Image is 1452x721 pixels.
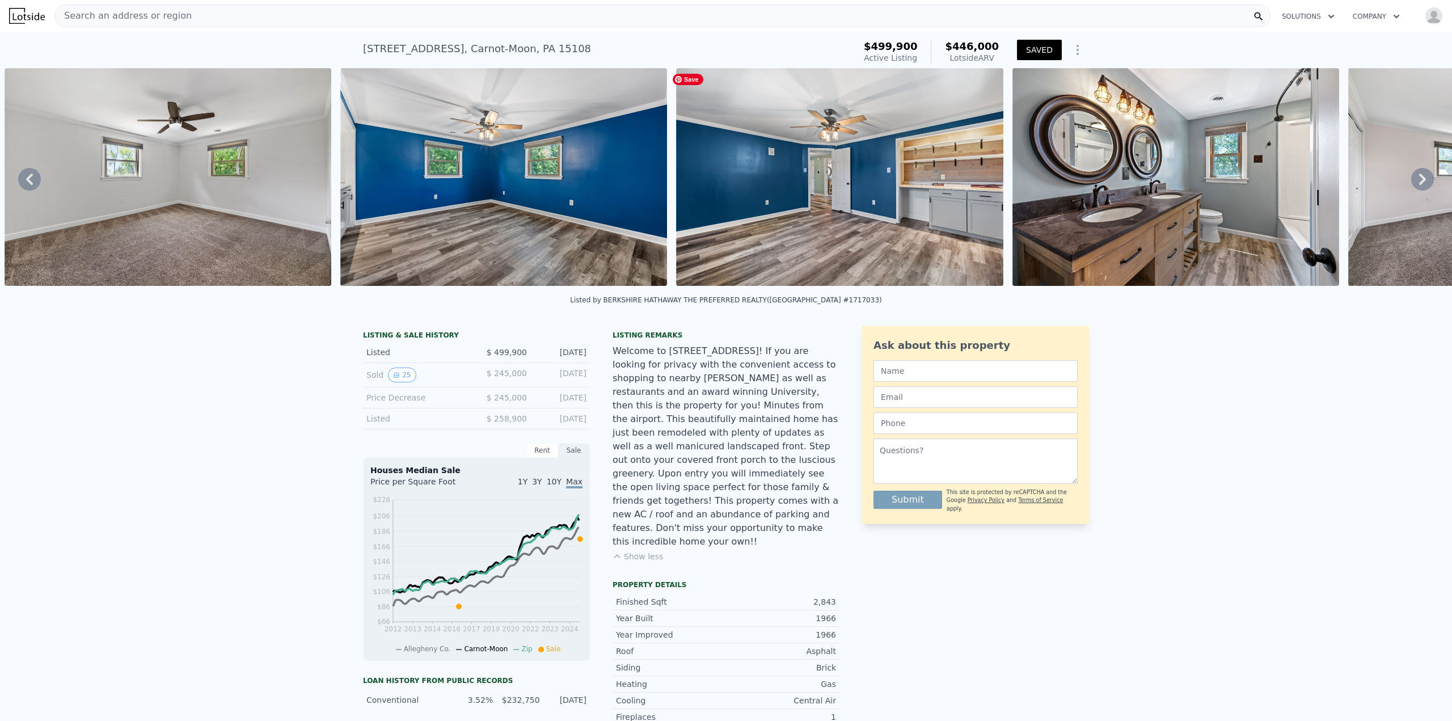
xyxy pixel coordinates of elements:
[570,296,881,304] div: Listed by BERKSHIRE HATHAWAY THE PREFERRED REALTY ([GEOGRAPHIC_DATA] #1717033)
[616,596,726,608] div: Finished Sqft
[370,465,583,476] div: Houses Median Sale
[463,625,480,633] tspan: 2017
[487,393,527,402] span: $ 245,000
[873,491,942,509] button: Submit
[404,625,421,633] tspan: 2013
[616,678,726,690] div: Heating
[377,603,390,611] tspan: $86
[613,331,839,340] div: Listing remarks
[726,678,836,690] div: Gas
[532,477,542,486] span: 3Y
[873,360,1078,382] input: Name
[616,695,726,706] div: Cooling
[616,613,726,624] div: Year Built
[464,645,508,653] span: Carnot-Moon
[1012,68,1339,286] img: Sale: 167501398 Parcel: 92173029
[487,369,527,378] span: $ 245,000
[536,413,586,424] div: [DATE]
[388,368,416,382] button: View historical data
[1018,497,1063,503] a: Terms of Service
[366,413,467,424] div: Listed
[616,629,726,640] div: Year Improved
[377,618,390,626] tspan: $66
[873,412,1078,434] input: Phone
[487,414,527,423] span: $ 258,900
[366,694,446,706] div: Conventional
[561,625,579,633] tspan: 2024
[673,74,703,85] span: Save
[726,596,836,608] div: 2,843
[1273,6,1344,27] button: Solutions
[340,68,667,286] img: Sale: 167501398 Parcel: 92173029
[366,347,467,358] div: Listed
[536,392,586,403] div: [DATE]
[536,368,586,382] div: [DATE]
[613,551,663,562] button: Show less
[373,588,390,596] tspan: $106
[547,477,562,486] span: 10Y
[542,625,559,633] tspan: 2023
[363,41,591,57] div: [STREET_ADDRESS] , Carnot-Moon , PA 15108
[536,347,586,358] div: [DATE]
[500,694,539,706] div: $232,750
[453,694,493,706] div: 3.52%
[873,386,1078,408] input: Email
[873,338,1078,353] div: Ask about this property
[366,368,467,382] div: Sold
[864,53,917,62] span: Active Listing
[676,68,1003,286] img: Sale: 167501398 Parcel: 92173029
[566,477,583,488] span: Max
[1017,40,1062,60] button: SAVED
[616,646,726,657] div: Roof
[373,558,390,566] tspan: $146
[373,528,390,536] tspan: $186
[947,488,1078,513] div: This site is protected by reCAPTCHA and the Google and apply.
[864,40,918,52] span: $499,900
[526,443,558,458] div: Rent
[945,40,999,52] span: $446,000
[521,645,532,653] span: Zip
[518,477,527,486] span: 1Y
[404,645,451,653] span: Allegheny Co.
[613,580,839,589] div: Property details
[547,694,586,706] div: [DATE]
[363,676,590,685] div: Loan history from public records
[945,52,999,64] div: Lotside ARV
[726,646,836,657] div: Asphalt
[483,625,500,633] tspan: 2019
[522,625,539,633] tspan: 2022
[1344,6,1409,27] button: Company
[1425,7,1443,25] img: avatar
[726,629,836,640] div: 1966
[613,344,839,549] div: Welcome to [STREET_ADDRESS]! If you are looking for privacy with the convenient access to shoppin...
[424,625,441,633] tspan: 2014
[373,512,390,520] tspan: $206
[616,662,726,673] div: Siding
[363,331,590,342] div: LISTING & SALE HISTORY
[373,496,390,504] tspan: $228
[373,543,390,551] tspan: $166
[726,695,836,706] div: Central Air
[726,662,836,673] div: Brick
[487,348,527,357] span: $ 499,900
[546,645,561,653] span: Sale
[385,625,402,633] tspan: 2012
[5,68,331,286] img: Sale: 167501398 Parcel: 92173029
[55,9,192,23] span: Search an address or region
[366,392,467,403] div: Price Decrease
[1066,39,1089,61] button: Show Options
[558,443,590,458] div: Sale
[726,613,836,624] div: 1966
[9,8,45,24] img: Lotside
[968,497,1004,503] a: Privacy Policy
[370,476,476,494] div: Price per Square Foot
[373,573,390,581] tspan: $126
[503,625,520,633] tspan: 2020
[444,625,461,633] tspan: 2016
